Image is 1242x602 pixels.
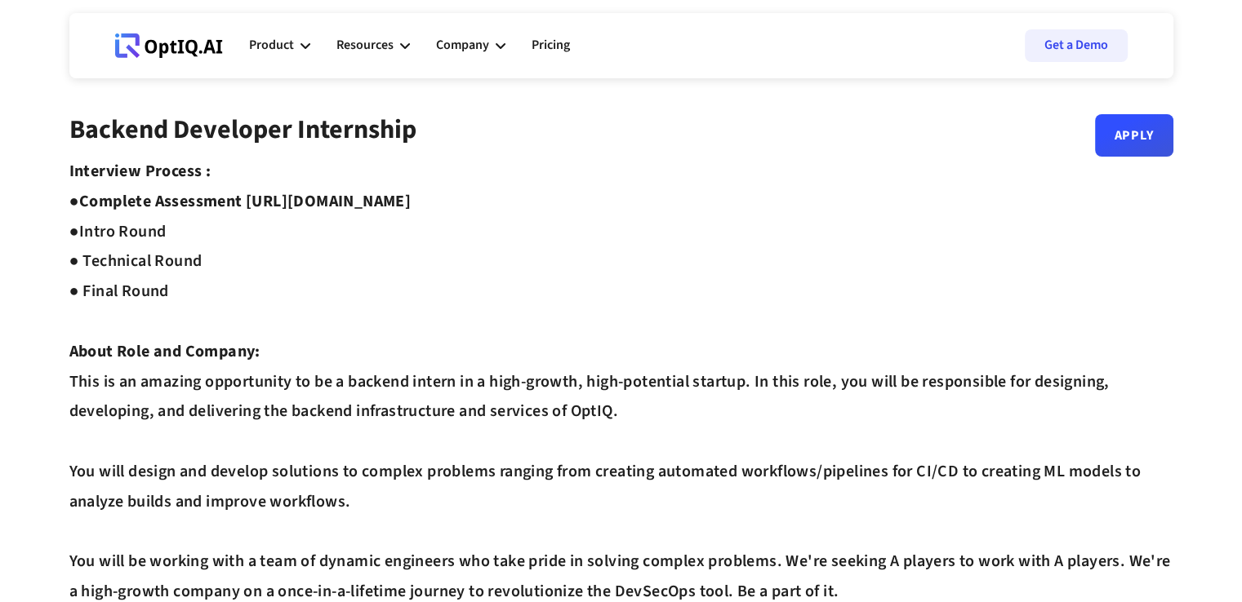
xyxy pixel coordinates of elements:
div: Product [249,21,310,70]
div: Resources [336,21,410,70]
div: Product [249,34,294,56]
a: Webflow Homepage [115,21,223,70]
div: Webflow Homepage [115,57,116,58]
strong: Interview Process : [69,160,211,183]
div: Company [436,21,505,70]
a: Get a Demo [1025,29,1128,62]
div: Company [436,34,489,56]
a: Apply [1095,114,1173,157]
a: Pricing [532,21,570,70]
strong: About Role and Company: [69,340,260,363]
strong: Complete Assessment [URL][DOMAIN_NAME] ● [69,190,412,243]
strong: Backend Developer Internship [69,111,416,148]
div: Resources [336,34,394,56]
